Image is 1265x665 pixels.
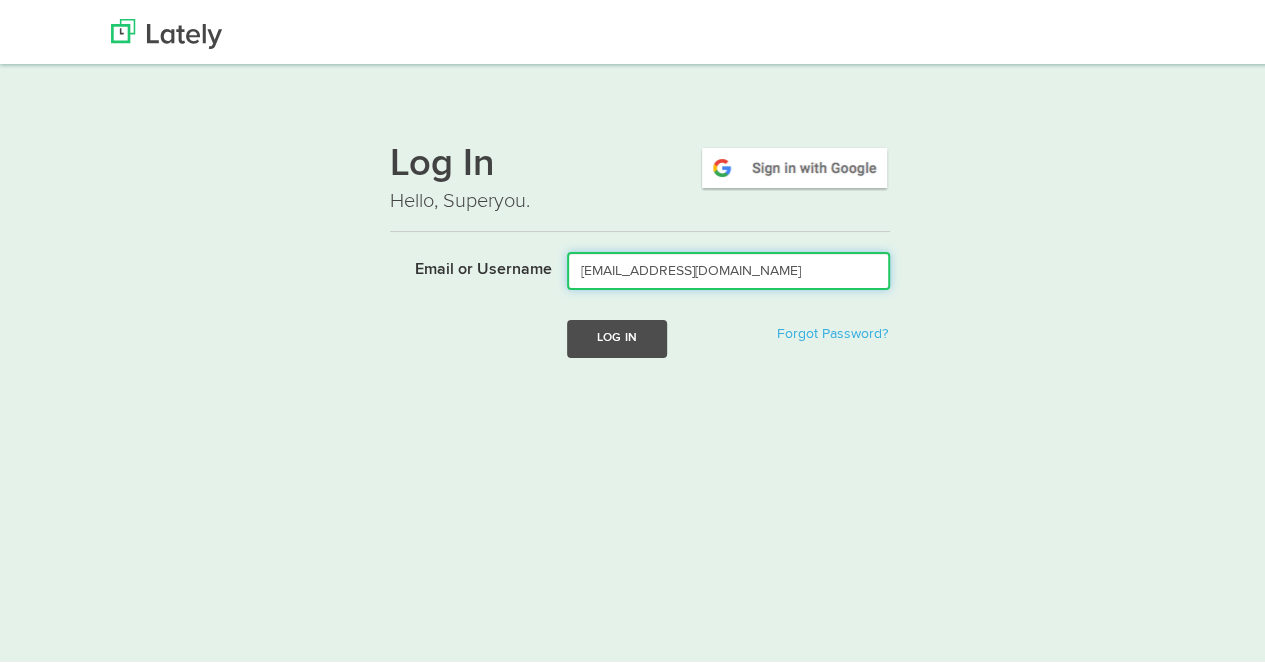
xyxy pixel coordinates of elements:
[390,183,890,212] p: Hello, Superyou.
[111,15,222,45] img: Lately
[777,323,888,337] a: Forgot Password?
[567,316,667,353] button: Log In
[390,141,890,183] h1: Log In
[567,248,890,286] input: Email or Username
[699,141,890,187] img: google-signin.png
[375,248,552,278] label: Email or Username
